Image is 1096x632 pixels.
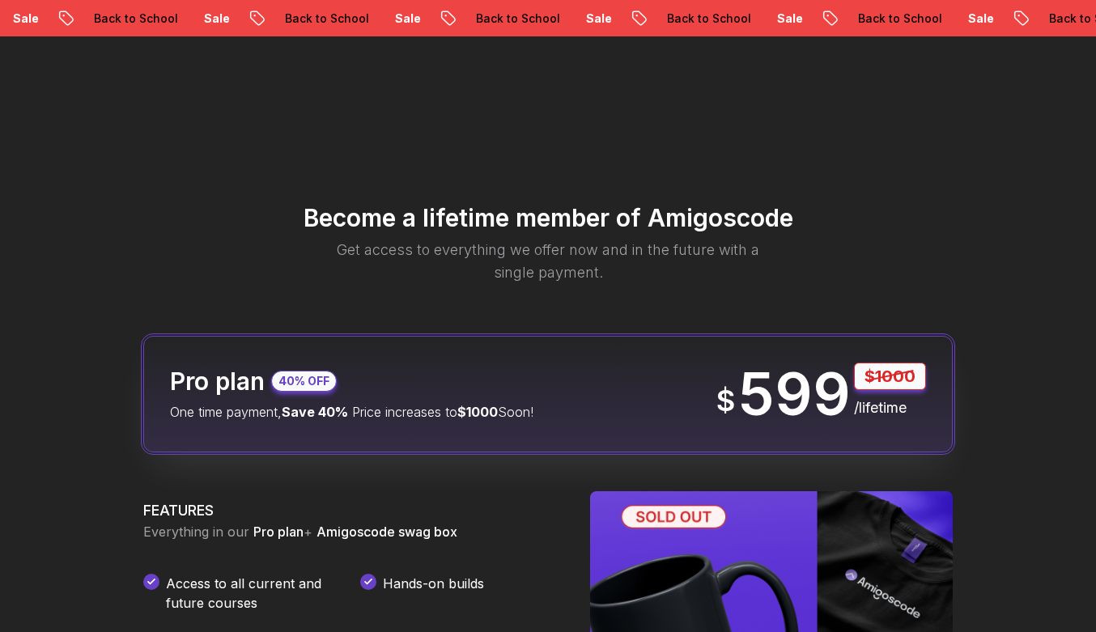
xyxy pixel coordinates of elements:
p: Back to School [805,11,915,27]
p: One time payment, Price increases to Soon! [170,402,533,422]
p: /lifetime [854,397,926,419]
p: Hands-on builds [383,574,484,613]
p: Back to School [40,11,151,27]
p: Sale [915,11,966,27]
h2: Become a lifetime member of Amigoscode [62,203,1034,232]
p: Back to School [614,11,724,27]
span: $ [716,384,735,417]
p: Back to School [232,11,342,27]
span: Save 40% [282,404,348,420]
span: $1000 [457,404,498,420]
p: Back to School [423,11,533,27]
p: Everything in our + [143,522,551,541]
p: Get access to everything we offer now and in the future with a single payment. [315,239,781,284]
p: Sale [533,11,584,27]
p: 40% OFF [278,373,329,389]
h2: Pro plan [170,367,265,396]
h3: FEATURES [143,499,551,522]
p: Access to all current and future courses [166,574,334,613]
span: Amigoscode swag box [316,524,457,540]
p: Sale [151,11,202,27]
p: $1000 [854,363,926,390]
p: Sale [724,11,775,27]
p: 599 [738,365,851,423]
span: Pro plan [253,524,304,540]
p: Sale [342,11,393,27]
